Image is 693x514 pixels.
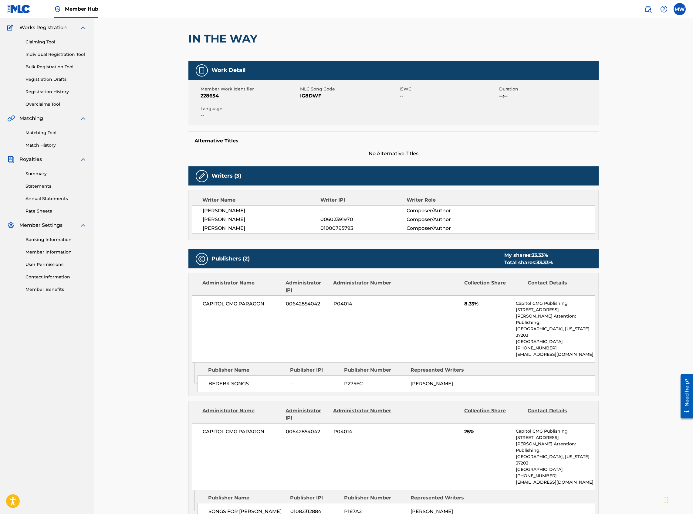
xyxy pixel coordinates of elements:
[516,345,595,351] p: [PHONE_NUMBER]
[407,207,485,214] span: Composer/Author
[516,454,595,466] p: [GEOGRAPHIC_DATA], [US_STATE] 37203
[208,380,286,387] span: BEDEBK SONGS
[7,5,31,13] img: MLC Logo
[407,216,485,223] span: Composer/Author
[19,222,63,229] span: Member Settings
[504,252,553,259] div: My shares:
[516,351,595,358] p: [EMAIL_ADDRESS][DOMAIN_NAME]
[499,86,597,92] span: Duration
[300,86,398,92] span: MLC Song Code
[25,89,87,95] a: Registration History
[65,5,98,12] span: Member Hub
[411,381,453,386] span: [PERSON_NAME]
[333,279,392,294] div: Administrator Number
[201,112,299,119] span: --
[407,225,485,232] span: Composer/Author
[25,64,87,70] a: Bulk Registration Tool
[286,407,329,422] div: Administrator IPI
[464,279,523,294] div: Collection Share
[25,76,87,83] a: Registration Drafts
[19,115,43,122] span: Matching
[79,222,87,229] img: expand
[400,92,498,100] span: --
[25,130,87,136] a: Matching Tool
[644,5,652,13] img: search
[25,101,87,107] a: Overclaims Tool
[407,196,485,204] div: Writer Role
[528,279,587,294] div: Contact Details
[290,494,340,502] div: Publisher IPI
[25,196,87,202] a: Annual Statements
[286,300,329,308] span: 00642854042
[208,366,286,374] div: Publisher Name
[7,222,15,229] img: Member Settings
[19,156,42,163] span: Royalties
[194,138,593,144] h5: Alternative Titles
[516,428,595,434] p: Capitol CMG Publishing
[25,183,87,189] a: Statements
[504,259,553,266] div: Total shares:
[536,260,553,265] span: 33.33 %
[188,32,260,46] h2: IN THE WAY
[25,261,87,268] a: User Permissions
[516,434,595,454] p: [STREET_ADDRESS][PERSON_NAME] Attention: Publishing,
[663,485,693,514] div: Chat Widget
[344,494,406,502] div: Publisher Number
[344,366,406,374] div: Publisher Number
[198,255,205,263] img: Publishers
[203,428,281,435] span: CAPITOL CMG PARAGON
[79,24,87,31] img: expand
[203,300,281,308] span: CAPITOL CMG PARAGON
[411,494,472,502] div: Represented Writers
[7,156,15,163] img: Royalties
[516,307,595,326] p: [STREET_ADDRESS][PERSON_NAME] Attention: Publishing,
[333,428,392,435] span: P04014
[464,300,511,308] span: 8.33%
[333,300,392,308] span: P04014
[25,171,87,177] a: Summary
[25,208,87,214] a: Rate Sheets
[642,3,654,15] a: Public Search
[400,86,498,92] span: ISWC
[202,279,281,294] div: Administrator Name
[300,92,398,100] span: IG8DWF
[286,279,329,294] div: Administrator IPI
[464,428,511,435] span: 25%
[198,172,205,180] img: Writers
[320,196,407,204] div: Writer IPI
[188,150,599,157] span: No Alternative Titles
[211,172,241,179] h5: Writers (3)
[79,115,87,122] img: expand
[19,24,67,31] span: Works Registration
[201,86,299,92] span: Member Work Identifier
[290,380,340,387] span: --
[411,366,472,374] div: Represented Writers
[211,255,250,262] h5: Publishers (2)
[516,479,595,485] p: [EMAIL_ADDRESS][DOMAIN_NAME]
[198,67,205,74] img: Work Detail
[201,92,299,100] span: 228654
[25,39,87,45] a: Claiming Tool
[320,216,407,223] span: 00602391970
[660,5,668,13] img: help
[25,274,87,280] a: Contact Information
[333,407,392,422] div: Administrator Number
[464,407,523,422] div: Collection Share
[290,366,340,374] div: Publisher IPI
[676,372,693,421] iframe: Resource Center
[79,156,87,163] img: expand
[516,466,595,473] p: [GEOGRAPHIC_DATA]
[202,196,320,204] div: Writer Name
[54,5,61,13] img: Top Rightsholder
[320,225,407,232] span: 01000795793
[320,207,407,214] span: --
[203,207,320,214] span: [PERSON_NAME]
[499,92,597,100] span: --:--
[674,3,686,15] div: User Menu
[528,407,587,422] div: Contact Details
[211,67,245,74] h5: Work Detail
[664,491,668,509] div: Drag
[516,473,595,479] p: [PHONE_NUMBER]
[344,380,406,387] span: P275FC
